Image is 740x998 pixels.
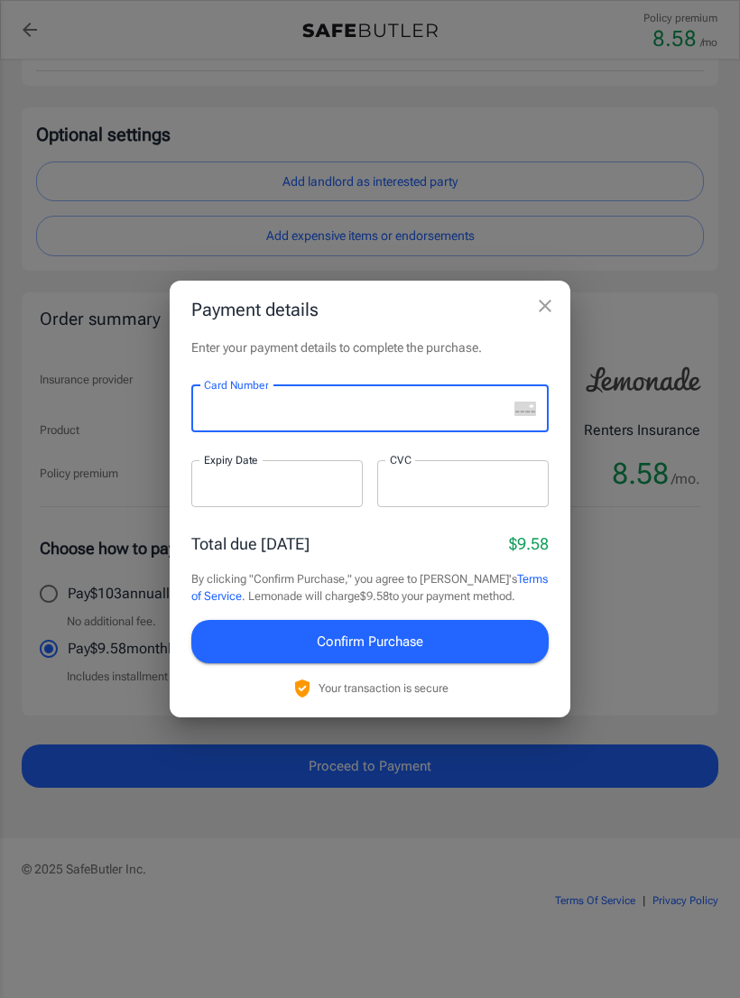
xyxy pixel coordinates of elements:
p: Total due [DATE] [191,531,310,556]
svg: unknown [514,402,536,416]
h2: Payment details [170,281,570,338]
label: CVC [390,452,412,467]
label: Card Number [204,377,268,393]
iframe: Secure expiration date input frame [204,475,350,492]
iframe: Secure card number input frame [204,400,507,417]
p: Your transaction is secure [319,679,449,697]
button: close [527,288,563,324]
p: Enter your payment details to complete the purchase. [191,338,549,356]
p: By clicking "Confirm Purchase," you agree to [PERSON_NAME]'s . Lemonade will charge $9.58 to your... [191,570,549,605]
iframe: Secure CVC input frame [390,475,536,492]
button: Confirm Purchase [191,620,549,663]
label: Expiry Date [204,452,258,467]
span: Confirm Purchase [317,630,423,653]
p: $9.58 [509,531,549,556]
